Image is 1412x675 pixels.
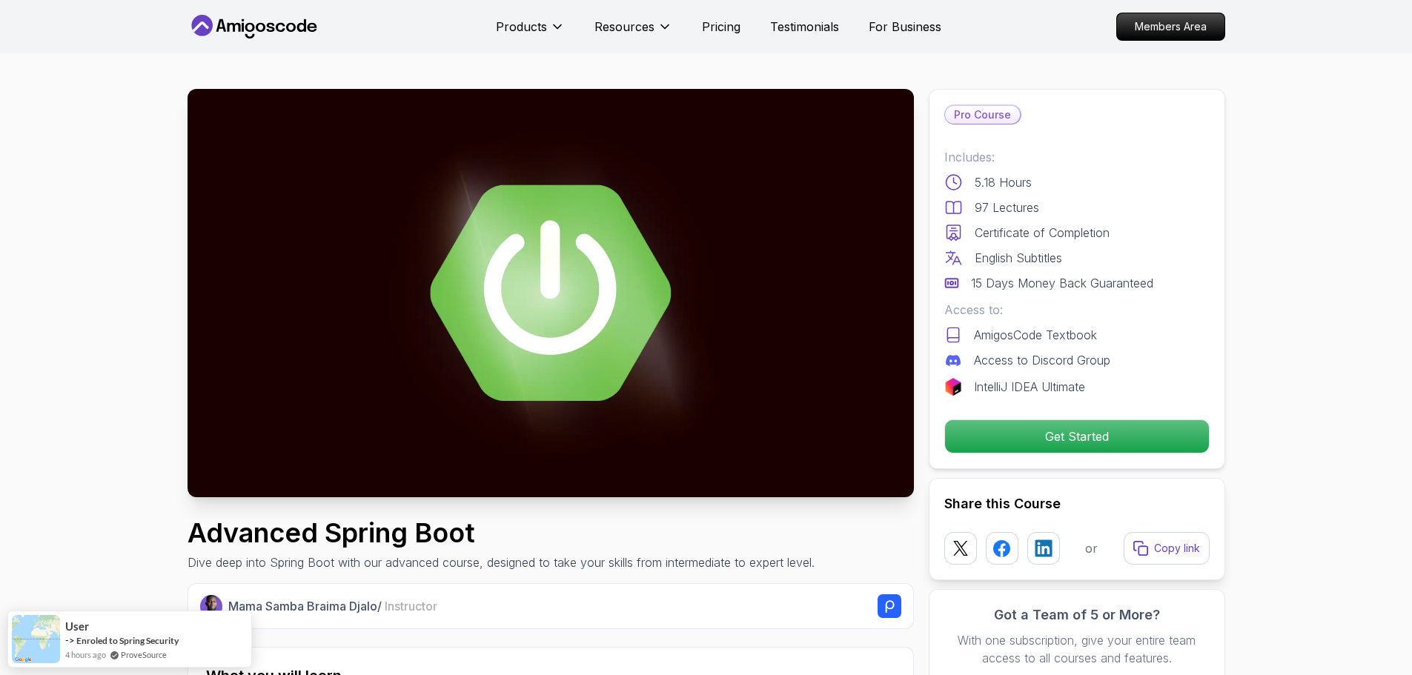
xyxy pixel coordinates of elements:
p: Access to: [944,301,1210,319]
h2: Share this Course [944,493,1210,514]
iframe: chat widget [1320,582,1412,653]
p: 5.18 Hours [975,173,1032,191]
p: IntelliJ IDEA Ultimate [974,378,1085,396]
p: 15 Days Money Back Guaranteed [971,274,1153,292]
p: or [1085,539,1098,557]
a: For Business [869,18,941,36]
a: Testimonials [770,18,839,36]
a: Members Area [1116,13,1225,41]
span: 4 hours ago [65,648,106,661]
p: AmigosCode Textbook [974,326,1097,344]
p: Get Started [945,420,1209,453]
button: Resources [594,18,672,47]
a: ProveSource [121,648,167,661]
span: User [65,620,89,633]
p: Pro Course [945,106,1020,124]
span: Instructor [385,599,437,614]
img: Nelson Djalo [200,595,223,618]
p: Includes: [944,148,1210,166]
p: Certificate of Completion [975,224,1110,242]
button: Get Started [944,419,1210,453]
a: Pricing [702,18,740,36]
p: Access to Discord Group [974,351,1110,369]
img: provesource social proof notification image [12,615,60,663]
h3: Got a Team of 5 or More? [944,605,1210,625]
p: English Subtitles [975,249,1062,267]
p: Members Area [1117,13,1224,40]
p: Products [496,18,547,36]
a: Enroled to Spring Security [76,635,179,646]
button: Products [496,18,565,47]
img: jetbrains logo [944,378,962,396]
p: 97 Lectures [975,199,1039,216]
p: Copy link [1154,541,1200,556]
p: Dive deep into Spring Boot with our advanced course, designed to take your skills from intermedia... [188,553,815,571]
p: With one subscription, give your entire team access to all courses and features. [944,631,1210,667]
p: Mama Samba Braima Djalo / [228,597,437,615]
p: Resources [594,18,654,36]
span: -> [65,634,75,646]
button: Copy link [1124,532,1210,565]
img: advanced-spring-boot_thumbnail [188,89,914,497]
h1: Advanced Spring Boot [188,518,815,548]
